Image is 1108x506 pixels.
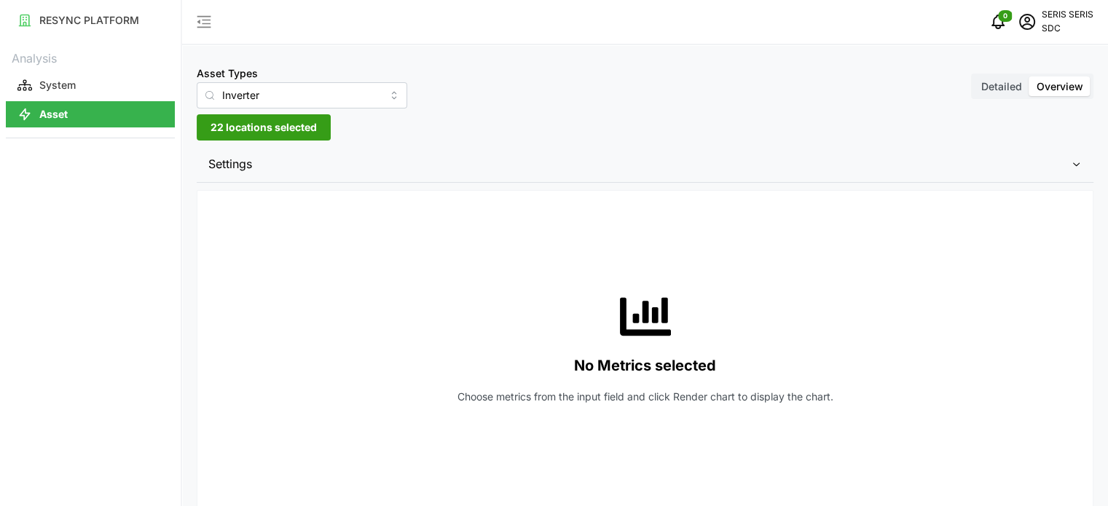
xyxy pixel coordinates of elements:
[6,7,175,33] button: RESYNC PLATFORM
[981,80,1022,92] span: Detailed
[39,78,76,92] p: System
[197,114,331,141] button: 22 locations selected
[1037,80,1083,92] span: Overview
[574,354,716,378] p: No Metrics selected
[6,47,175,68] p: Analysis
[6,72,175,98] button: System
[1042,22,1093,36] p: SDC
[39,13,139,28] p: RESYNC PLATFORM
[6,100,175,129] a: Asset
[1013,7,1042,36] button: schedule
[208,146,1071,182] span: Settings
[211,115,317,140] span: 22 locations selected
[1042,8,1093,22] p: SERIS SERIS
[197,146,1093,182] button: Settings
[6,71,175,100] a: System
[39,107,68,122] p: Asset
[983,7,1013,36] button: notifications
[197,66,258,82] label: Asset Types
[1003,11,1007,21] span: 0
[457,390,833,404] p: Choose metrics from the input field and click Render chart to display the chart.
[6,101,175,127] button: Asset
[6,6,175,35] a: RESYNC PLATFORM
